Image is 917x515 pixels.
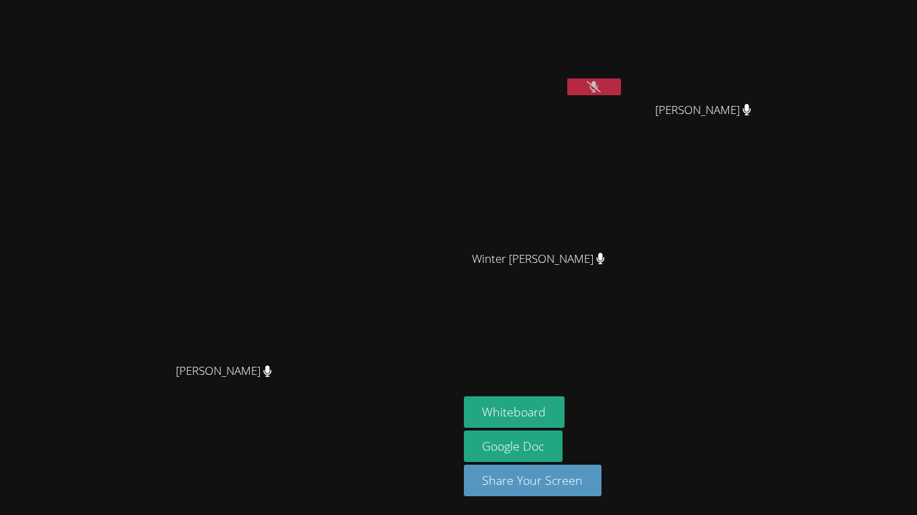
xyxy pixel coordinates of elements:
[655,101,751,120] span: [PERSON_NAME]
[464,431,563,462] a: Google Doc
[464,396,565,428] button: Whiteboard
[176,361,272,381] span: [PERSON_NAME]
[472,249,605,269] span: Winter [PERSON_NAME]
[464,465,602,496] button: Share Your Screen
